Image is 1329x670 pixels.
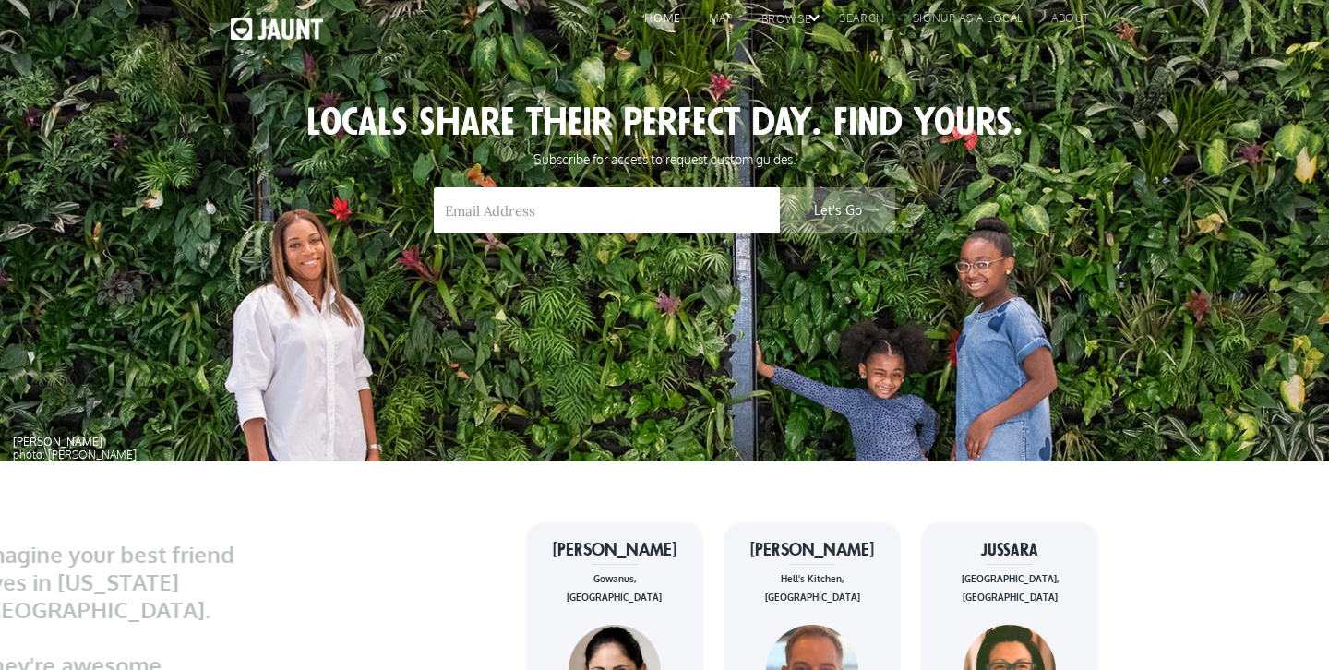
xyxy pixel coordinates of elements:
[1033,9,1098,37] a: About
[894,9,1033,37] a: signup as a local
[231,9,323,49] a: home
[13,436,137,461] div: photo: [PERSON_NAME]
[231,150,1098,169] h5: Subscribe for access to request custom guides.
[434,187,780,233] input: Email Address
[231,18,323,40] img: Jaunt logo
[626,9,820,38] div: homemapbrowse
[820,9,894,37] a: search
[690,9,743,37] a: map
[626,9,689,37] a: home
[743,10,821,38] div: browse
[13,435,102,449] em: [PERSON_NAME]
[231,104,1098,141] h1: locals share their perfect day. find yours.
[780,187,895,233] input: Let's Go
[434,187,895,243] form: Email Form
